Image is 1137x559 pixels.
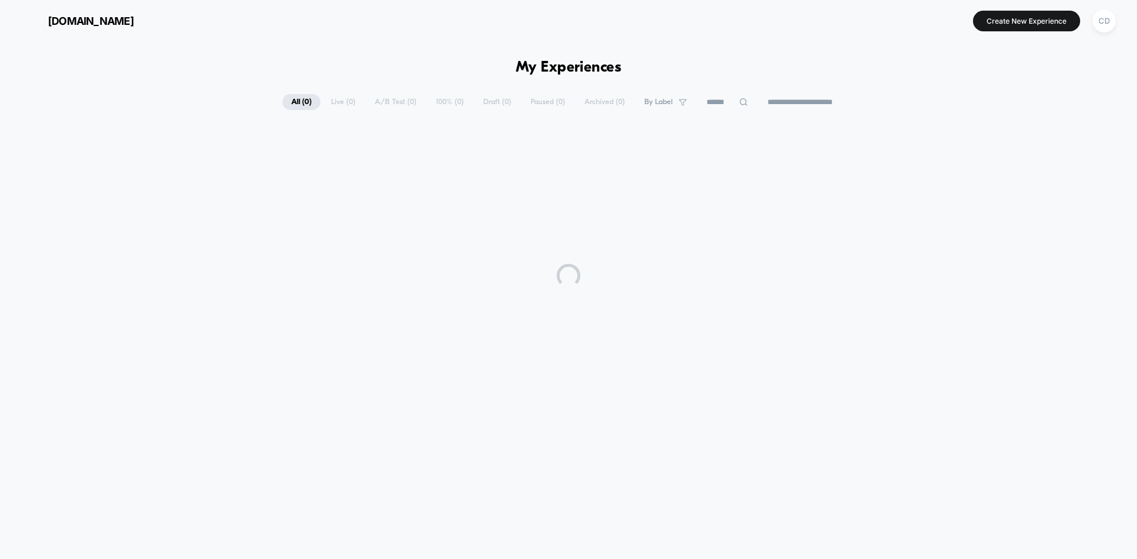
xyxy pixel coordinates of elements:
span: All ( 0 ) [282,94,320,110]
button: CD [1089,9,1119,33]
span: By Label [644,98,673,106]
h1: My Experiences [516,59,622,76]
button: [DOMAIN_NAME] [18,11,137,30]
button: Create New Experience [973,11,1080,31]
span: [DOMAIN_NAME] [48,15,134,27]
div: CD [1093,9,1116,33]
